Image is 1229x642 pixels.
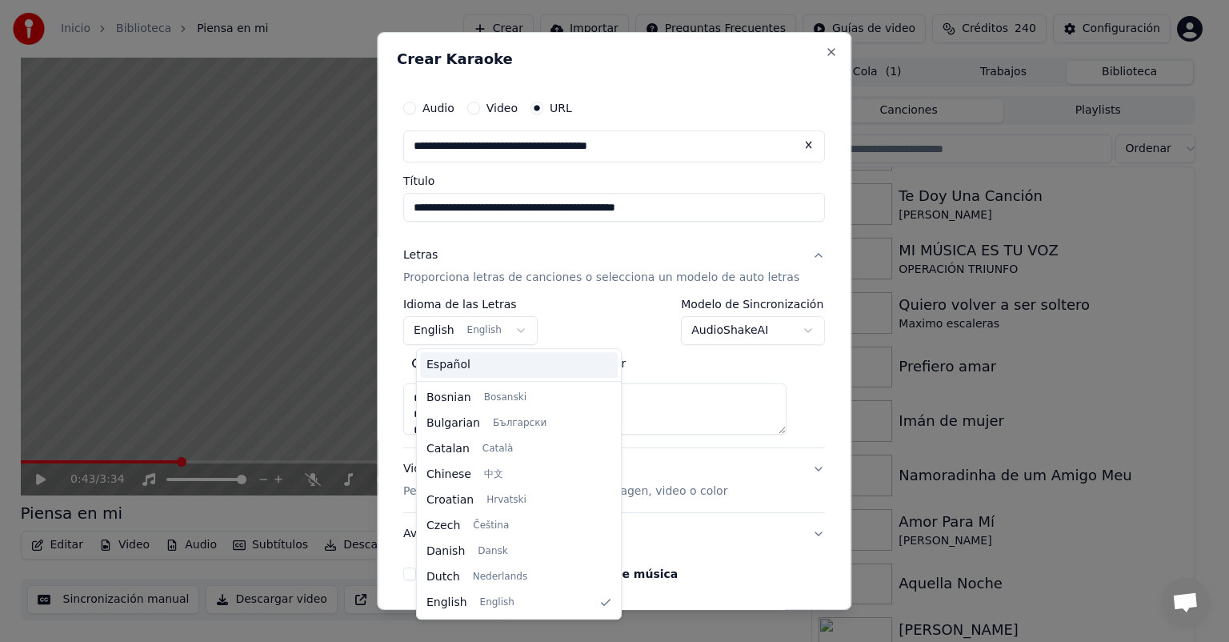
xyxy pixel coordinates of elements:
[426,569,460,585] span: Dutch
[426,467,471,483] span: Chinese
[473,520,509,532] span: Čeština
[484,391,526,404] span: Bosanski
[426,390,471,406] span: Bosnian
[426,518,460,534] span: Czech
[473,571,527,584] span: Nederlands
[426,492,474,508] span: Croatian
[426,595,467,611] span: English
[426,415,480,431] span: Bulgarian
[480,596,514,609] span: English
[426,357,470,373] span: Español
[482,443,513,455] span: Català
[426,544,465,560] span: Danish
[486,494,526,507] span: Hrvatski
[426,441,470,457] span: Catalan
[484,468,503,481] span: 中文
[493,417,546,430] span: Български
[478,545,507,558] span: Dansk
